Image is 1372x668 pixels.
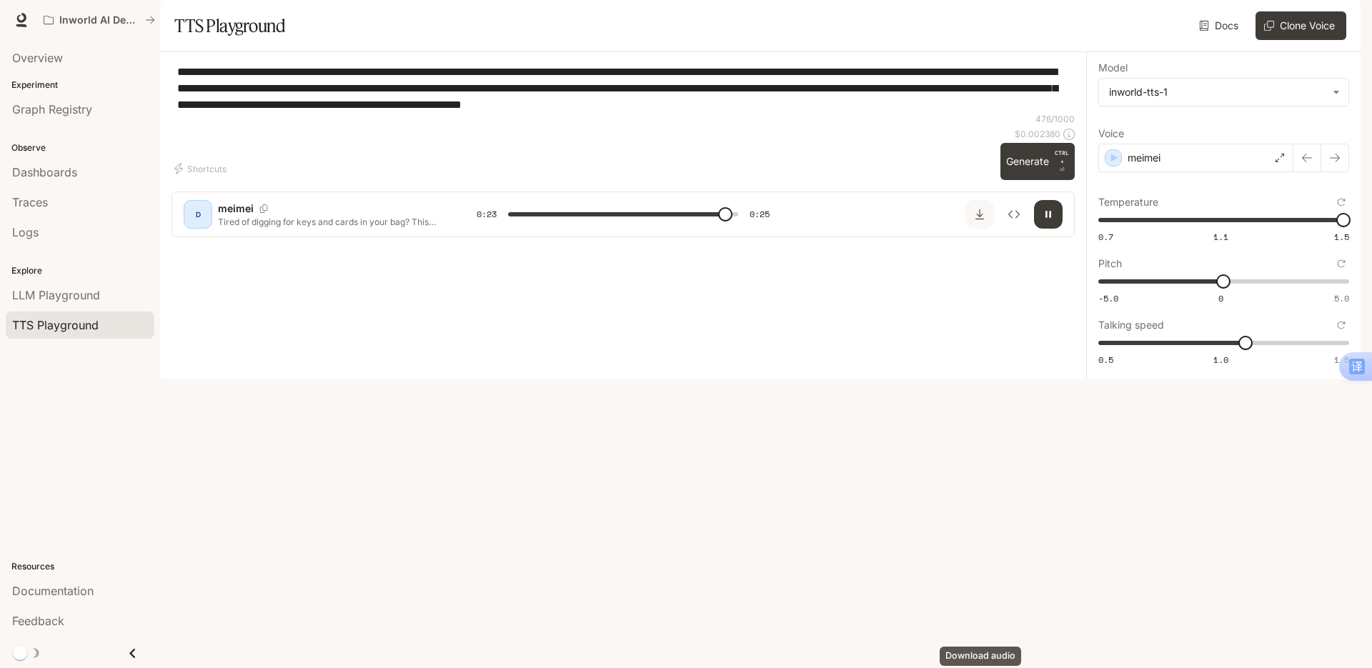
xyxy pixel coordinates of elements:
[940,647,1021,666] div: Download audio
[477,207,497,221] span: 0:23
[1098,320,1164,330] p: Talking speed
[1000,143,1075,180] button: GenerateCTRL +⏎
[1213,231,1228,243] span: 1.1
[1098,354,1113,366] span: 0.5
[218,216,442,228] p: Tired of digging for keys and cards in your bag? This accessory’s a game-changer! It’s a beaded b...
[1128,151,1160,165] p: meimei
[750,207,770,221] span: 0:25
[37,6,161,34] button: All workspaces
[1015,128,1060,140] p: $ 0.002380
[254,204,274,213] button: Copy Voice ID
[1098,197,1158,207] p: Temperature
[187,203,209,226] div: D
[1035,113,1075,125] p: 476 / 1000
[174,11,285,40] h1: TTS Playground
[1333,194,1349,210] button: Reset to default
[1334,354,1349,366] span: 1.5
[1196,11,1244,40] a: Docs
[171,157,232,180] button: Shortcuts
[1098,292,1118,304] span: -5.0
[1218,292,1223,304] span: 0
[1333,317,1349,333] button: Reset to default
[1099,79,1348,106] div: inworld-tts-1
[1098,259,1122,269] p: Pitch
[218,201,254,216] p: meimei
[1333,256,1349,271] button: Reset to default
[1334,231,1349,243] span: 1.5
[1213,354,1228,366] span: 1.0
[1334,292,1349,304] span: 5.0
[1098,231,1113,243] span: 0.7
[1055,149,1069,166] p: CTRL +
[1098,129,1124,139] p: Voice
[1256,11,1346,40] button: Clone Voice
[1109,85,1326,99] div: inworld-tts-1
[965,200,994,229] button: Download audio
[59,14,139,26] p: Inworld AI Demos
[1098,63,1128,73] p: Model
[1055,149,1069,174] p: ⏎
[1000,200,1028,229] button: Inspect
